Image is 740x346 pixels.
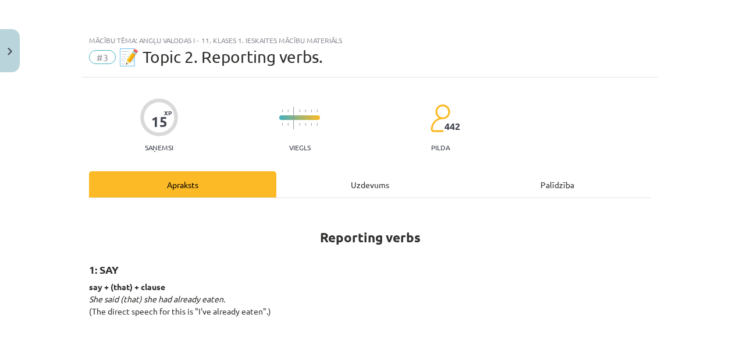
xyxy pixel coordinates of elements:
[89,36,651,44] div: Mācību tēma: Angļu valodas i - 11. klases 1. ieskaites mācību materiāls
[282,110,283,112] img: icon-short-line-57e1e144782c952c97e751825c79c345078a6d821885a25fce030b3d8c18986b.svg
[89,281,165,292] strong: say + (that) + clause
[299,123,300,126] img: icon-short-line-57e1e144782c952c97e751825c79c345078a6d821885a25fce030b3d8c18986b.svg
[431,143,450,151] p: pilda
[89,50,116,64] span: #3
[299,110,300,112] img: icon-short-line-57e1e144782c952c97e751825c79c345078a6d821885a25fce030b3d8c18986b.svg
[305,123,306,126] img: icon-short-line-57e1e144782c952c97e751825c79c345078a6d821885a25fce030b3d8c18986b.svg
[293,107,294,129] img: icon-long-line-d9ea69661e0d244f92f715978eff75569469978d946b2353a9bb055b3ed8787d.svg
[311,110,312,112] img: icon-short-line-57e1e144782c952c97e751825c79c345078a6d821885a25fce030b3d8c18986b.svg
[311,123,312,126] img: icon-short-line-57e1e144782c952c97e751825c79c345078a6d821885a25fce030b3d8c18986b.svg
[119,47,323,66] span: 📝 Topic 2. Reporting verbs.
[287,123,289,126] img: icon-short-line-57e1e144782c952c97e751825c79c345078a6d821885a25fce030b3d8c18986b.svg
[287,110,289,112] img: icon-short-line-57e1e144782c952c97e751825c79c345078a6d821885a25fce030b3d8c18986b.svg
[444,121,460,132] span: 442
[8,48,12,55] img: icon-close-lesson-0947bae3869378f0d4975bcd49f059093ad1ed9edebbc8119c70593378902aed.svg
[140,143,178,151] p: Saņemsi
[430,104,450,133] img: students-c634bb4e5e11cddfef0936a35e636f08e4e9abd3cc4e673bd6f9a4125e45ecb1.svg
[316,110,318,112] img: icon-short-line-57e1e144782c952c97e751825c79c345078a6d821885a25fce030b3d8c18986b.svg
[89,294,225,304] em: She said (that) she had already eaten.
[316,123,318,126] img: icon-short-line-57e1e144782c952c97e751825c79c345078a6d821885a25fce030b3d8c18986b.svg
[151,114,168,130] div: 15
[320,229,421,246] strong: Reporting verbs
[289,143,311,151] p: Viegls
[305,110,306,112] img: icon-short-line-57e1e144782c952c97e751825c79c345078a6d821885a25fce030b3d8c18986b.svg
[89,263,119,276] strong: 1: SAY
[164,110,172,116] span: XP
[276,171,464,197] div: Uzdevums
[464,171,651,197] div: Palīdzība
[89,171,276,197] div: Apraksts
[89,281,651,330] p: (The direct speech for this is "I've already eaten".)
[282,123,283,126] img: icon-short-line-57e1e144782c952c97e751825c79c345078a6d821885a25fce030b3d8c18986b.svg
